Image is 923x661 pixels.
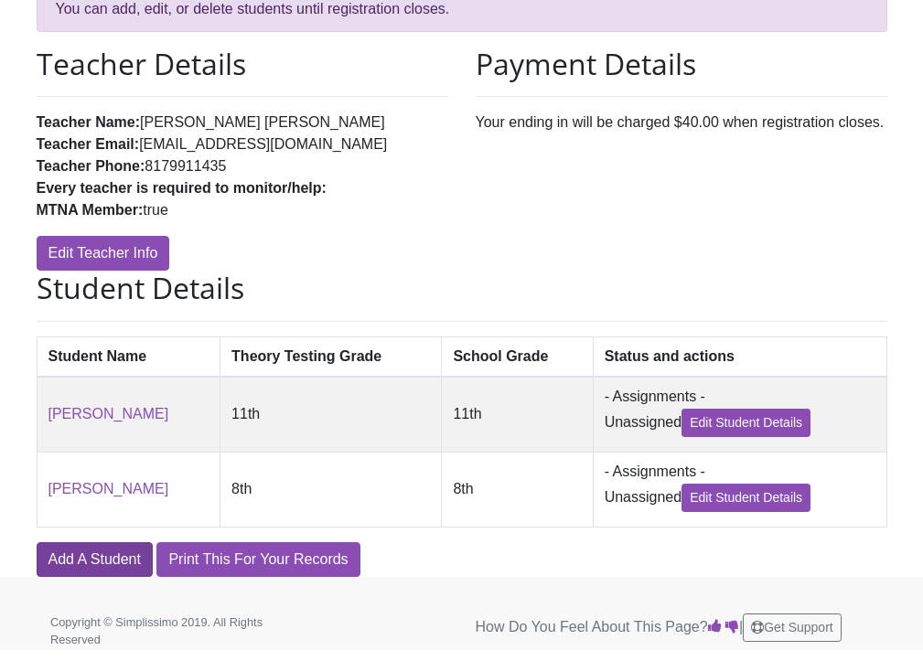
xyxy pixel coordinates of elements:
th: School Grade [442,336,593,377]
strong: MTNA Member: [37,202,144,218]
td: 11th [220,377,442,453]
a: Edit Teacher Info [37,236,170,271]
div: Your ending in will be charged $40.00 when registration closes. [462,47,901,271]
a: Add A Student [37,542,153,577]
a: Print This For Your Records [156,542,360,577]
th: Status and actions [593,336,886,377]
a: Edit Student Details [682,484,810,512]
th: Student Name [37,336,220,377]
td: 8th [442,452,593,527]
a: [PERSON_NAME] [48,481,169,496]
td: - Assignments - Unassigned [593,452,886,527]
button: Get Support [743,613,842,642]
td: 11th [442,377,593,453]
td: - Assignments - Unassigned [593,377,886,453]
strong: Every teacher is required to monitor/help: [37,180,327,196]
th: Theory Testing Grade [220,336,442,377]
strong: Teacher Name: [37,114,141,130]
p: How Do You Feel About This Page? | [476,613,874,642]
li: [PERSON_NAME] [PERSON_NAME] [37,112,448,133]
li: 8179911435 [37,155,448,177]
a: Edit Student Details [682,409,810,437]
h2: Student Details [37,271,887,305]
h2: Payment Details [476,47,887,81]
li: true [37,199,448,221]
p: Copyright © Simplissimo 2019. All Rights Reserved [50,613,306,648]
li: [EMAIL_ADDRESS][DOMAIN_NAME] [37,133,448,155]
strong: Teacher Phone: [37,158,145,174]
strong: Teacher Email: [37,136,140,152]
a: [PERSON_NAME] [48,406,169,421]
td: 8th [220,452,442,527]
h2: Teacher Details [37,47,448,81]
